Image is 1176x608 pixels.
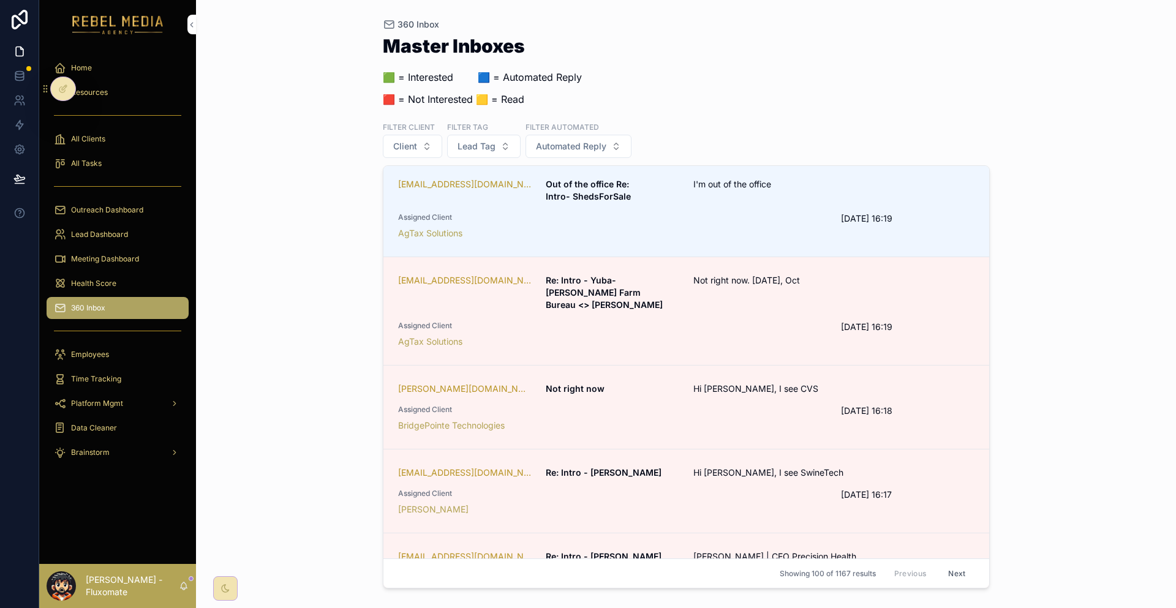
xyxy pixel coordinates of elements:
a: Data Cleaner [47,417,189,439]
div: scrollable content [39,49,196,478]
a: Employees [47,343,189,366]
span: Meeting Dashboard [71,254,139,264]
strong: Re: Intro - [PERSON_NAME] [546,551,661,561]
p: 🟩 = Interested ‎ ‎ ‎ ‎ ‎ ‎‎ ‎ 🟦 = Automated Reply [383,70,582,84]
span: Showing 100 of 1167 results [780,569,876,579]
label: Filter Automated [526,121,599,132]
span: Employees [71,350,109,359]
a: Outreach Dashboard [47,199,189,221]
button: Select Button [383,135,442,158]
a: [EMAIL_ADDRESS][DOMAIN_NAME]Re: Intro - [PERSON_NAME]Hi [PERSON_NAME], I see SwineTechAssigned Cl... [383,449,989,533]
span: Assigned Client [398,405,827,415]
a: AgTax Solutions [398,227,462,239]
span: Outreach Dashboard [71,205,143,215]
button: Select Button [526,135,631,158]
button: Next [940,564,974,583]
span: [DATE] 16:19 [841,212,974,225]
a: [PERSON_NAME][DOMAIN_NAME][EMAIL_ADDRESS][PERSON_NAME][DOMAIN_NAME]Not right nowHi [PERSON_NAME],... [383,366,989,449]
button: Select Button [447,135,521,158]
a: [EMAIL_ADDRESS][DOMAIN_NAME]Out of the office Re: Intro- ShedsForSaleI'm out of the officeAssigne... [383,161,989,257]
span: All Tasks [71,159,102,168]
a: BridgePointe Technologies [398,419,505,432]
h1: Master Inboxes [383,37,582,55]
strong: Re: Intro - [PERSON_NAME] [546,467,661,478]
a: 360 Inbox [383,18,439,31]
a: Lead Dashboard [47,223,189,246]
span: Resources [71,88,108,97]
a: AgTax Solutions [398,336,462,348]
span: Lead Dashboard [71,230,128,239]
span: [DATE] 16:18 [841,405,974,417]
a: Health Score [47,272,189,295]
span: Assigned Client [398,489,827,498]
a: All Tasks [47,152,189,175]
a: [EMAIL_ADDRESS][DOMAIN_NAME]Re: Intro - Yuba-[PERSON_NAME] Farm Bureau <> [PERSON_NAME]Not right ... [383,257,989,366]
span: [PERSON_NAME] | CEO Precision Health [693,550,876,563]
strong: Re: Intro - Yuba-[PERSON_NAME] Farm Bureau <> [PERSON_NAME] [546,275,663,310]
a: Meeting Dashboard [47,248,189,270]
a: Time Tracking [47,368,189,390]
span: All Clients [71,134,105,144]
span: Automated Reply [536,140,606,152]
span: Hi [PERSON_NAME], I see SwineTech [693,467,876,479]
span: 360 Inbox [71,303,105,313]
span: [DATE] 16:19 [841,321,974,333]
p: [PERSON_NAME] - Fluxomate [86,574,179,598]
img: App logo [72,15,164,34]
strong: Not right now [546,383,605,394]
a: Resources [47,81,189,103]
span: Platform Mgmt [71,399,123,408]
span: Assigned Client [398,321,827,331]
a: Platform Mgmt [47,392,189,415]
label: Filter Client [383,121,435,132]
label: Filter Tag [447,121,488,132]
span: Health Score [71,279,116,288]
span: Assigned Client [398,212,827,222]
span: [DATE] 16:17 [841,489,974,501]
a: [EMAIL_ADDRESS][DOMAIN_NAME] [398,467,531,479]
span: Time Tracking [71,374,121,384]
span: I'm out of the office [693,178,876,190]
span: Hi [PERSON_NAME], I see CVS [693,383,876,395]
span: 360 Inbox [398,18,439,31]
span: Home [71,63,92,73]
span: Data Cleaner [71,423,117,433]
a: 360 Inbox [47,297,189,319]
a: All Clients [47,128,189,150]
a: [EMAIL_ADDRESS][DOMAIN_NAME] [398,274,531,287]
span: Lead Tag [458,140,496,152]
a: [PERSON_NAME] [398,503,469,516]
strong: Out of the office Re: Intro- ShedsForSale [546,179,631,201]
span: Client [393,140,417,152]
span: Not right now. [DATE], Oct [693,274,876,287]
p: 🟥 = Not Interested 🟨 = Read [383,92,582,107]
a: [EMAIL_ADDRESS][DOMAIN_NAME] [398,550,531,563]
a: [PERSON_NAME][DOMAIN_NAME][EMAIL_ADDRESS][PERSON_NAME][DOMAIN_NAME] [398,383,531,395]
a: [EMAIL_ADDRESS][DOMAIN_NAME] [398,178,531,190]
a: Home [47,57,189,79]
